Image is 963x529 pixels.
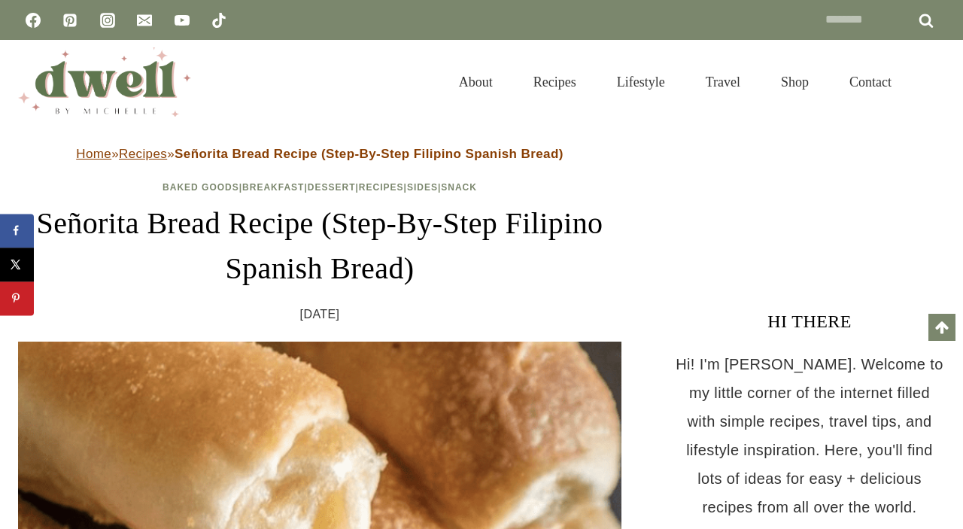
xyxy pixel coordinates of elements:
[761,56,829,108] a: Shop
[685,56,761,108] a: Travel
[919,69,945,95] button: View Search Form
[441,182,477,193] a: Snack
[163,182,477,193] span: | | | | |
[163,182,239,193] a: Baked Goods
[674,308,945,335] h3: HI THERE
[167,5,197,35] a: YouTube
[76,147,111,161] a: Home
[928,314,955,341] a: Scroll to top
[204,5,234,35] a: TikTok
[829,56,912,108] a: Contact
[175,147,564,161] strong: Señorita Bread Recipe (Step-By-Step Filipino Spanish Bread)
[242,182,304,193] a: Breakfast
[18,5,48,35] a: Facebook
[93,5,123,35] a: Instagram
[674,350,945,521] p: Hi! I'm [PERSON_NAME]. Welcome to my little corner of the internet filled with simple recipes, tr...
[119,147,167,161] a: Recipes
[55,5,85,35] a: Pinterest
[597,56,685,108] a: Lifestyle
[359,182,404,193] a: Recipes
[18,47,191,117] img: DWELL by michelle
[18,201,621,291] h1: Señorita Bread Recipe (Step-By-Step Filipino Spanish Bread)
[129,5,159,35] a: Email
[407,182,438,193] a: Sides
[76,147,564,161] span: » »
[513,56,597,108] a: Recipes
[439,56,912,108] nav: Primary Navigation
[439,56,513,108] a: About
[300,303,340,326] time: [DATE]
[308,182,356,193] a: Dessert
